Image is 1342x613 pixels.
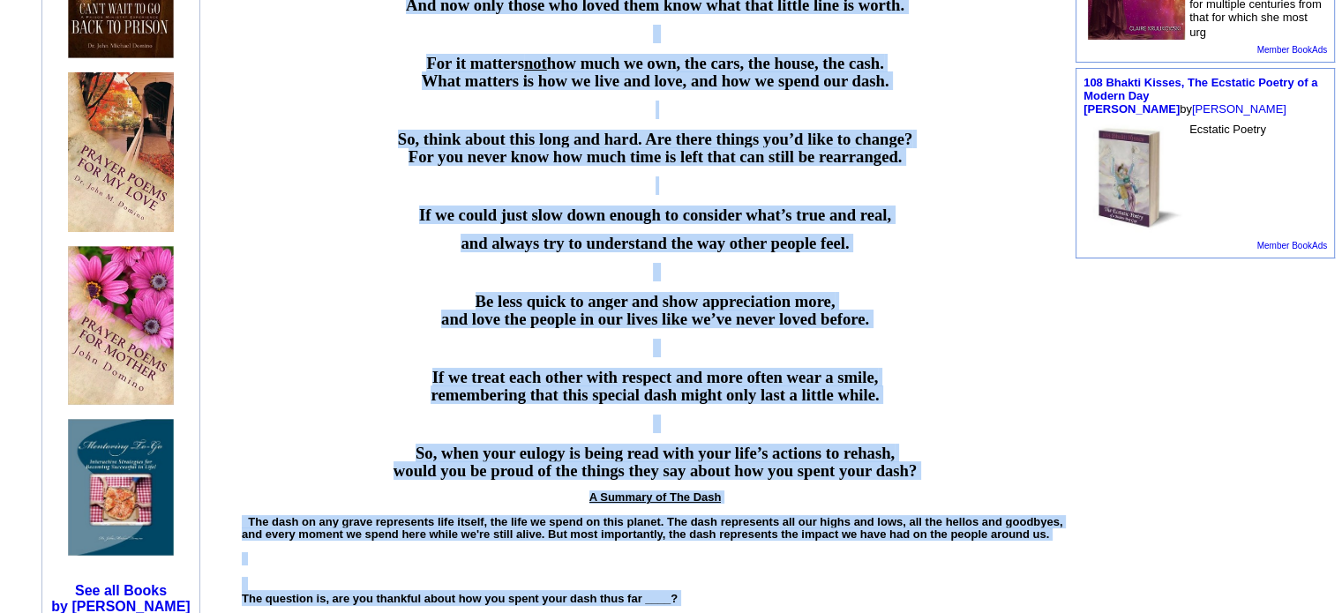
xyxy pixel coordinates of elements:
span: Be less quick to anger and show appreciation more, and love the people in our lives like we’ve ne... [441,292,869,328]
a: [PERSON_NAME] [1192,102,1286,116]
img: 59102.jpg [68,72,174,232]
font: Ecstatic Poetry [1189,123,1266,136]
span: So, when your eulogy is being read with your life’s actions to rehash, would you be proud of the ... [394,444,917,480]
img: 63729.jpg [1088,121,1185,235]
u: not [524,54,547,72]
img: shim.gif [68,58,69,67]
img: shim.gif [68,556,69,564]
a: 108 Bhakti Kisses, The Ecstatic Poetry of a Modern Day [PERSON_NAME] [1083,76,1317,116]
a: Member BookAds [1257,45,1327,55]
img: shim.gif [68,405,69,414]
span: and always try to understand the way other people feel. [461,234,849,252]
span: A Summary of The Dash [589,490,722,504]
span: So, think about this long and hard. Are there things you’d like to change? For you never know how... [398,130,912,166]
span: The question is, are you thankful about how you spent your dash thus far ____? [242,592,678,605]
img: 30082.jpg [68,419,174,556]
span: The dash on any grave represents life itself, the life we spend on this planet. The dash represen... [242,515,1062,541]
img: shim.gif [68,232,69,241]
a: Member BookAds [1257,241,1327,250]
img: 51699.jpg [68,246,174,406]
span: If we could just slow down enough to consider what’s true and real, [419,206,891,224]
span: For it matters how much we own, the cars, the house, the cash. What matters is how we live and lo... [422,54,889,90]
span: If we treat each other with respect and more often wear a smile, remembering that this special da... [431,368,879,404]
font: by [1083,76,1317,116]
